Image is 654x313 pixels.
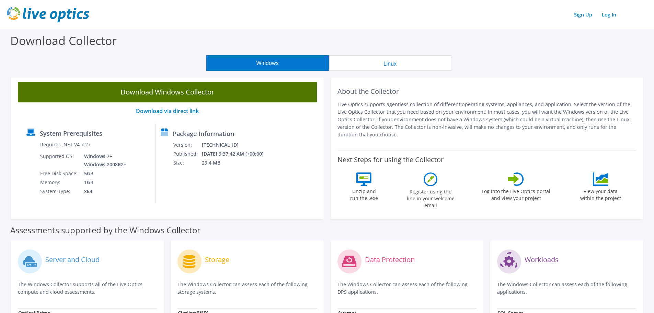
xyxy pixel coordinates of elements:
[45,256,100,263] label: Server and Cloud
[576,186,625,202] label: View your data within the project
[405,186,456,209] label: Register using the line in your welcome email
[337,156,444,164] label: Next Steps for using the Collector
[205,256,229,263] label: Storage
[497,281,636,296] p: The Windows Collector can assess each of the following applications.
[329,55,451,71] button: Linux
[40,169,79,178] td: Free Disk Space:
[571,10,596,20] a: Sign Up
[365,256,415,263] label: Data Protection
[177,281,317,296] p: The Windows Collector can assess each of the following storage systems.
[79,169,128,178] td: 5GB
[202,158,273,167] td: 29.4 MB
[10,227,200,234] label: Assessments supported by the Windows Collector
[481,186,551,202] label: Log into the Live Optics portal and view your project
[79,178,128,187] td: 1GB
[40,178,79,187] td: Memory:
[136,107,199,115] a: Download via direct link
[79,187,128,196] td: x64
[202,141,273,149] td: [TECHNICAL_ID]
[598,10,620,20] a: Log In
[18,281,157,296] p: The Windows Collector supports all of the Live Optics compute and cloud assessments.
[40,152,79,169] td: Supported OS:
[348,186,380,202] label: Unzip and run the .exe
[79,152,128,169] td: Windows 7+ Windows 2008R2+
[525,256,559,263] label: Workloads
[337,281,477,296] p: The Windows Collector can assess each of the following DPS applications.
[173,130,234,137] label: Package Information
[206,55,329,71] button: Windows
[10,33,117,48] label: Download Collector
[7,7,89,22] img: live_optics_svg.svg
[40,141,91,148] label: Requires .NET V4.7.2+
[40,130,102,137] label: System Prerequisites
[173,149,202,158] td: Published:
[173,158,202,167] td: Size:
[40,187,79,196] td: System Type:
[337,101,636,138] p: Live Optics supports agentless collection of different operating systems, appliances, and applica...
[202,149,273,158] td: [DATE] 9:37:42 AM (+00:00)
[18,82,317,102] a: Download Windows Collector
[337,87,636,96] h2: About the Collector
[173,141,202,149] td: Version:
